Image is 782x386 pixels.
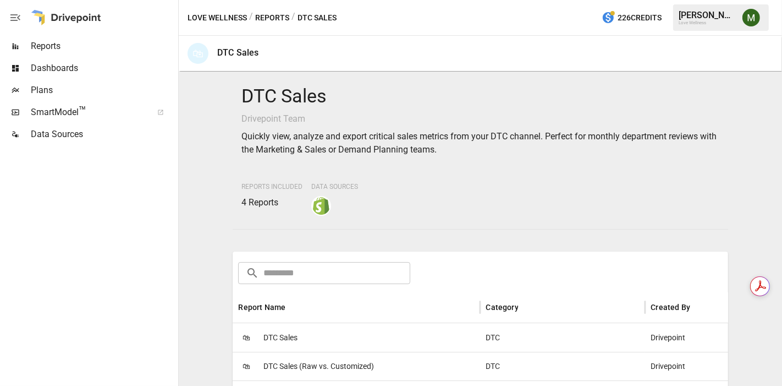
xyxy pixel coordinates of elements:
[480,352,645,380] div: DTC
[241,130,719,156] p: Quickly view, analyze and export critical sales metrics from your DTC channel. Perfect for monthl...
[263,324,298,352] span: DTC Sales
[287,300,302,315] button: Sort
[597,8,666,28] button: 226Credits
[480,323,645,352] div: DTC
[217,47,258,58] div: DTC Sales
[241,85,719,108] h4: DTC Sales
[519,300,535,315] button: Sort
[241,183,302,191] span: Reports Included
[241,112,719,126] p: Drivepoint Team
[255,11,289,25] button: Reports
[31,128,176,141] span: Data Sources
[249,11,253,25] div: /
[31,40,176,53] span: Reports
[31,62,176,75] span: Dashboards
[651,303,690,312] div: Created By
[618,11,662,25] span: 226 Credits
[188,11,247,25] button: Love Wellness
[31,106,145,119] span: SmartModel
[238,303,285,312] div: Report Name
[263,352,374,380] span: DTC Sales (Raw vs. Customized)
[312,197,330,215] img: shopify
[742,9,760,26] img: Meredith Lacasse
[691,300,707,315] button: Sort
[188,43,208,64] div: 🛍
[736,2,767,33] button: Meredith Lacasse
[311,183,358,191] span: Data Sources
[238,329,255,346] span: 🛍
[291,11,295,25] div: /
[486,303,518,312] div: Category
[79,104,86,118] span: ™
[238,358,255,374] span: 🛍
[679,20,736,25] div: Love Wellness
[31,84,176,97] span: Plans
[241,196,302,209] p: 4 Reports
[679,10,736,20] div: [PERSON_NAME]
